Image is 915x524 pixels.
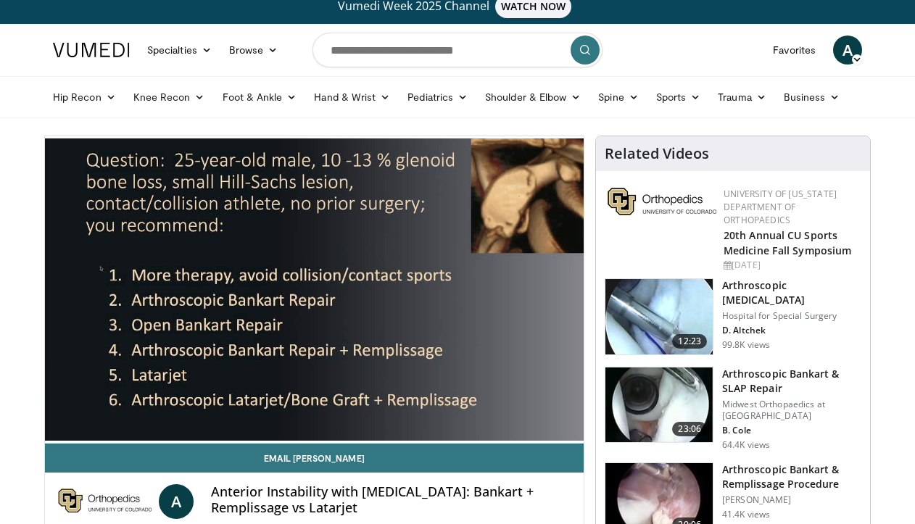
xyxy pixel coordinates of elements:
[775,83,849,112] a: Business
[722,278,861,307] h3: Arthroscopic [MEDICAL_DATA]
[722,367,861,396] h3: Arthroscopic Bankart & SLAP Repair
[138,36,220,65] a: Specialties
[672,334,707,349] span: 12:23
[214,83,306,112] a: Foot & Ankle
[589,83,647,112] a: Spine
[312,33,603,67] input: Search topics, interventions
[722,462,861,491] h3: Arthroscopic Bankart & Remplissage Procedure
[305,83,399,112] a: Hand & Wrist
[608,188,716,215] img: 355603a8-37da-49b6-856f-e00d7e9307d3.png.150x105_q85_autocrop_double_scale_upscale_version-0.2.png
[722,494,861,506] p: [PERSON_NAME]
[722,339,770,351] p: 99.8K views
[722,399,861,422] p: Midwest Orthopaedics at [GEOGRAPHIC_DATA]
[605,145,709,162] h4: Related Videos
[45,136,584,444] video-js: Video Player
[709,83,775,112] a: Trauma
[724,259,858,272] div: [DATE]
[399,83,476,112] a: Pediatrics
[605,279,713,354] img: 10039_3.png.150x105_q85_crop-smart_upscale.jpg
[722,310,861,322] p: Hospital for Special Surgery
[722,439,770,451] p: 64.4K views
[605,278,861,355] a: 12:23 Arthroscopic [MEDICAL_DATA] Hospital for Special Surgery D. Altchek 99.8K views
[57,484,153,519] img: University of Colorado Department of Orthopaedics
[764,36,824,65] a: Favorites
[724,188,837,226] a: University of [US_STATE] Department of Orthopaedics
[647,83,710,112] a: Sports
[722,425,861,436] p: B. Cole
[125,83,214,112] a: Knee Recon
[722,509,770,520] p: 41.4K views
[722,325,861,336] p: D. Altchek
[211,484,572,515] h4: Anterior Instability with [MEDICAL_DATA]: Bankart + Remplissage vs Latarjet
[672,422,707,436] span: 23:06
[724,228,851,257] a: 20th Annual CU Sports Medicine Fall Symposium
[220,36,287,65] a: Browse
[605,367,861,451] a: 23:06 Arthroscopic Bankart & SLAP Repair Midwest Orthopaedics at [GEOGRAPHIC_DATA] B. Cole 64.4K ...
[44,83,125,112] a: Hip Recon
[45,444,584,473] a: Email [PERSON_NAME]
[53,43,130,57] img: VuMedi Logo
[605,367,713,443] img: cole_0_3.png.150x105_q85_crop-smart_upscale.jpg
[159,484,194,519] a: A
[476,83,589,112] a: Shoulder & Elbow
[833,36,862,65] a: A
